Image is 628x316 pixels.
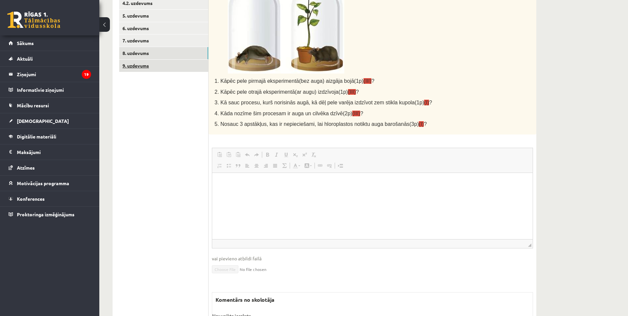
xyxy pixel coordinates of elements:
span: (I) [419,121,424,127]
span: Resize [528,243,531,247]
a: Insert/Remove Bulleted List [224,161,233,170]
a: Proktoringa izmēģinājums [9,207,91,222]
span: 1. Kāpēc pele pirmajā eksperimentā(bez auga) aizgāja bojā(1p) ? [215,78,374,84]
span: Proktoringa izmēģinājums [17,211,74,217]
a: Redo (Ctrl+Y) [252,150,261,159]
a: Subscript [291,150,300,159]
span: Sākums [17,40,34,46]
a: Maksājumi [9,144,91,160]
a: Block Quote [233,161,243,170]
a: Align Left [243,161,252,170]
a: 9. uzdevums [119,60,208,72]
span: (III) [352,111,360,116]
a: Insert Page Break for Printing [336,161,345,170]
a: Sākums [9,35,91,51]
a: Background Color [302,161,314,170]
a: Digitālie materiāli [9,129,91,144]
span: 2. Kāpēc pele otrajā eksperimentā(ar augu) izdzīvoja(1p) ? [215,89,359,95]
a: Paste (Ctrl+V) [215,150,224,159]
a: 8. uzdevums [119,47,208,59]
a: Atzīmes [9,160,91,175]
a: Unlink [325,161,334,170]
span: Atzīmes [17,165,35,171]
a: Center [252,161,261,170]
a: Superscript [300,150,309,159]
a: 6. uzdevums [119,22,208,34]
span: vai pievieno atbildi failā [212,255,533,262]
a: Insert/Remove Numbered List [215,161,224,170]
a: Underline (Ctrl+U) [281,150,291,159]
a: Paste from Word [233,150,243,159]
span: Digitālie materiāli [17,133,56,139]
span: (III) [348,89,356,95]
a: Paste as plain text (Ctrl+Shift+V) [224,150,233,159]
a: Math [280,161,289,170]
a: Undo (Ctrl+Z) [243,150,252,159]
a: Bold (Ctrl+B) [263,150,272,159]
a: [DEMOGRAPHIC_DATA] [9,113,91,129]
span: (I) [424,100,429,105]
span: [DEMOGRAPHIC_DATA] [17,118,69,124]
span: Aktuāli [17,56,33,62]
i: 19 [82,70,91,79]
a: Align Right [261,161,270,170]
span: Mācību resursi [17,102,49,108]
span: 4. Kāda nozīme šim procesam ir auga un cilvēka dzīvē(2p) ? [215,111,363,116]
a: Remove Format [309,150,318,159]
a: Informatīvie ziņojumi [9,82,91,97]
iframe: Editor, wiswyg-editor-user-answer-47433866767180 [212,173,533,239]
a: Rīgas 1. Tālmācības vidusskola [7,12,60,28]
a: Ziņojumi19 [9,67,91,82]
a: Italic (Ctrl+I) [272,150,281,159]
a: Link (Ctrl+K) [315,161,325,170]
a: Motivācijas programma [9,176,91,191]
legend: Maksājumi [17,144,91,160]
a: 7. uzdevums [119,34,208,47]
a: Justify [270,161,280,170]
a: Text Color [291,161,302,170]
legend: Ziņojumi [17,67,91,82]
legend: Informatīvie ziņojumi [17,82,91,97]
a: Mācību resursi [9,98,91,113]
span: (III) [363,78,371,84]
a: Konferences [9,191,91,206]
span: 3. Kā sauc procesu, kurš norisinās augā, kā dēļ pele varēja izdzīvot zem stikla kupola(1p) ? [215,100,432,105]
a: Aktuāli [9,51,91,66]
span: 5. Nosauc 3 apstākļus, kas ir nepieciešami, lai hloroplastos notiktu auga barošanās(3p) ? [215,121,427,127]
span: Motivācijas programma [17,180,69,186]
a: 5. uzdevums [119,10,208,22]
label: Komentārs no skolotāja [212,292,278,307]
span: Konferences [17,196,45,202]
